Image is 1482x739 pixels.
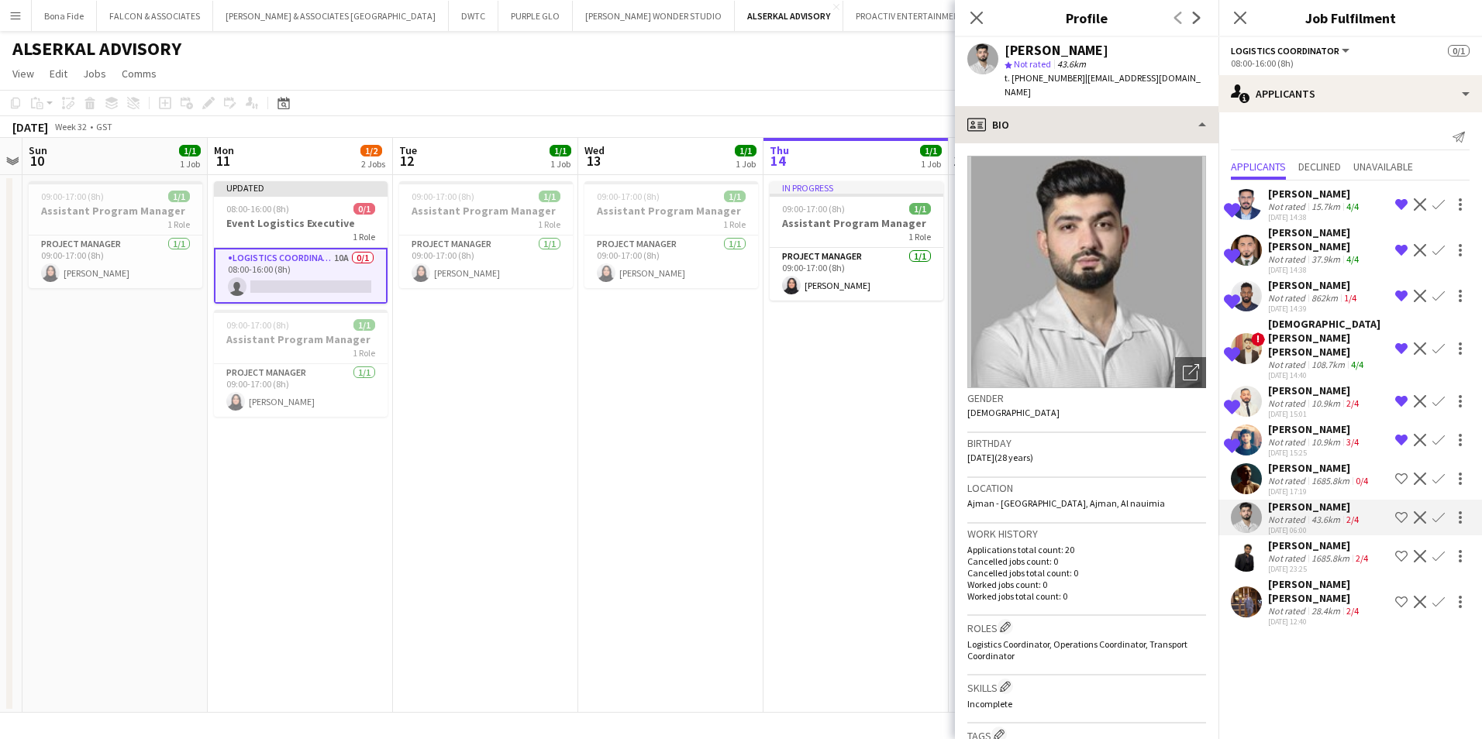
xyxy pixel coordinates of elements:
[1268,514,1308,525] div: Not rated
[843,1,978,31] button: PROACTIV ENTERTAINMENT
[1268,317,1389,359] div: [DEMOGRAPHIC_DATA][PERSON_NAME] [PERSON_NAME]
[1448,45,1470,57] span: 0/1
[1346,253,1359,265] app-skills-label: 4/4
[1268,436,1308,448] div: Not rated
[1351,359,1363,370] app-skills-label: 4/4
[214,181,388,194] div: Updated
[412,191,474,202] span: 09:00-17:00 (8h)
[1308,514,1343,525] div: 43.6km
[214,216,388,230] h3: Event Logistics Executive
[967,679,1206,695] h3: Skills
[1308,397,1343,409] div: 10.9km
[12,119,48,135] div: [DATE]
[180,158,200,170] div: 1 Job
[584,204,758,218] h3: Assistant Program Manager
[967,544,1206,555] p: Applications total count: 20
[214,181,388,304] app-job-card: Updated08:00-16:00 (8h)0/1Event Logistics Executive1 RoleLogistics Coordinator10A0/108:00-16:00 (8h)
[96,121,112,132] div: GST
[361,158,385,170] div: 2 Jobs
[770,181,943,194] div: In progress
[12,67,34,81] span: View
[1268,265,1389,275] div: [DATE] 14:38
[1268,278,1360,292] div: [PERSON_NAME]
[724,191,746,202] span: 1/1
[767,152,789,170] span: 14
[50,67,67,81] span: Edit
[782,203,845,215] span: 09:00-17:00 (8h)
[1268,500,1362,514] div: [PERSON_NAME]
[122,67,157,81] span: Comms
[1268,409,1362,419] div: [DATE] 15:01
[214,364,388,417] app-card-role: Project Manager1/109:00-17:00 (8h)[PERSON_NAME]
[967,567,1206,579] p: Cancelled jobs total count: 0
[1356,552,1368,564] app-skills-label: 2/4
[770,248,943,301] app-card-role: Project Manager1/109:00-17:00 (8h)[PERSON_NAME]
[967,555,1206,567] p: Cancelled jobs count: 0
[29,204,202,218] h3: Assistant Program Manager
[584,143,605,157] span: Wed
[1308,359,1348,370] div: 108.7km
[1298,161,1341,172] span: Declined
[1346,605,1359,617] app-skills-label: 2/4
[955,106,1218,143] div: Bio
[353,203,375,215] span: 0/1
[214,332,388,346] h3: Assistant Program Manager
[1268,538,1371,552] div: [PERSON_NAME]
[77,64,112,84] a: Jobs
[921,158,941,170] div: 1 Job
[770,143,789,157] span: Thu
[1268,397,1308,409] div: Not rated
[909,203,931,215] span: 1/1
[1308,436,1343,448] div: 10.9km
[83,67,106,81] span: Jobs
[43,64,74,84] a: Edit
[1346,397,1359,409] app-skills-label: 2/4
[213,1,449,31] button: [PERSON_NAME] & ASSOCIATES [GEOGRAPHIC_DATA]
[967,527,1206,541] h3: Work history
[214,310,388,417] app-job-card: 09:00-17:00 (8h)1/1Assistant Program Manager1 RoleProject Manager1/109:00-17:00 (8h)[PERSON_NAME]
[212,152,234,170] span: 11
[1268,304,1360,314] div: [DATE] 14:39
[584,181,758,288] app-job-card: 09:00-17:00 (8h)1/1Assistant Program Manager1 RoleProject Manager1/109:00-17:00 (8h)[PERSON_NAME]
[967,590,1206,602] p: Worked jobs total count: 0
[1356,475,1368,486] app-skills-label: 0/4
[41,191,104,202] span: 09:00-17:00 (8h)
[6,64,40,84] a: View
[597,191,660,202] span: 09:00-17:00 (8h)
[399,204,573,218] h3: Assistant Program Manager
[353,231,375,242] span: 1 Role
[1268,225,1389,253] div: [PERSON_NAME] [PERSON_NAME]
[967,579,1206,590] p: Worked jobs count: 0
[1268,422,1362,436] div: [PERSON_NAME]
[967,698,1206,710] p: Incomplete
[1005,72,1201,98] span: | [EMAIL_ADDRESS][DOMAIN_NAME]
[967,619,1206,635] h3: Roles
[1268,187,1362,201] div: [PERSON_NAME]
[1344,292,1356,304] app-skills-label: 1/4
[1268,577,1389,605] div: [PERSON_NAME] [PERSON_NAME]
[967,497,1165,509] span: Ajman - [GEOGRAPHIC_DATA], Ajman, Al nauimia
[967,638,1187,662] span: Logistics Coordinator, Operations Coordinator, Transport Coordinator
[1014,58,1051,70] span: Not rated
[353,319,375,331] span: 1/1
[1268,292,1308,304] div: Not rated
[29,181,202,288] app-job-card: 09:00-17:00 (8h)1/1Assistant Program Manager1 RoleProject Manager1/109:00-17:00 (8h)[PERSON_NAME]
[1231,161,1286,172] span: Applicants
[1268,370,1389,380] div: [DATE] 14:40
[1268,552,1308,564] div: Not rated
[1268,525,1362,535] div: [DATE] 06:00
[736,158,756,170] div: 1 Job
[1353,161,1413,172] span: Unavailable
[1054,58,1089,70] span: 43.6km
[920,145,942,156] span: 1/1
[29,235,202,288] app-card-role: Project Manager1/109:00-17:00 (8h)[PERSON_NAME]
[115,64,163,84] a: Comms
[1268,212,1362,222] div: [DATE] 14:38
[1308,475,1353,486] div: 1685.8km
[397,152,417,170] span: 12
[967,391,1206,405] h3: Gender
[967,436,1206,450] h3: Birthday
